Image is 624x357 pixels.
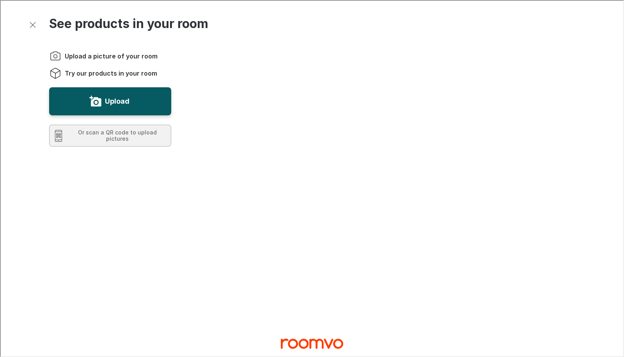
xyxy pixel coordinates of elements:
[25,17,39,31] button: Exit visualizer
[280,335,342,351] a: Visit Cutting Edge Construction & Remodeling LLC homepage
[64,68,156,77] span: Try our products in your room
[48,87,170,115] button: Upload a picture of your room
[48,124,170,146] button: Scan a QR code to upload pictures
[64,51,157,60] span: Upload a picture of your room
[104,94,129,107] label: Upload
[48,49,170,79] ol: Instructions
